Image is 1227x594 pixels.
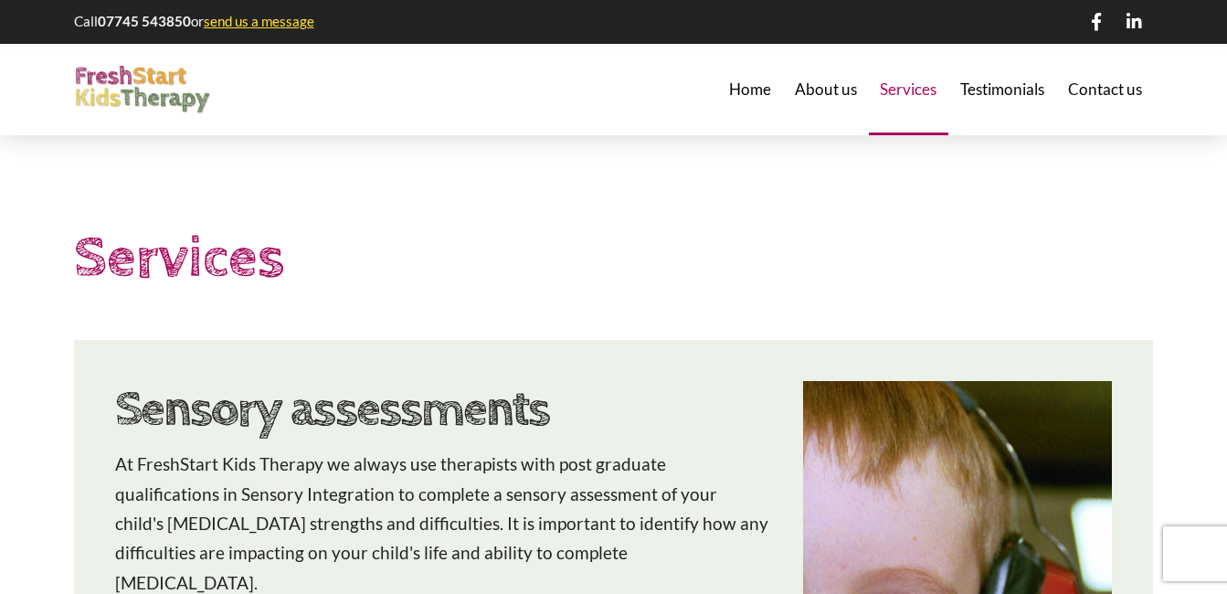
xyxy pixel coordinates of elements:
[1056,44,1154,135] a: Contact us
[783,44,869,135] a: About us
[74,12,317,31] p: Call or
[74,66,211,114] img: FreshStart Kids Therapy logo
[115,380,768,440] h2: Sensory assessments
[960,81,1044,97] span: Testimonials
[1068,81,1142,97] span: Contact us
[869,44,949,135] a: Services
[795,81,857,97] span: About us
[880,81,936,97] span: Services
[948,44,1056,135] a: Testimonials
[204,13,314,29] a: send us a message
[98,13,191,29] strong: 07745 543850
[74,217,1154,299] h1: Services
[717,44,783,135] a: Home
[729,81,771,97] span: Home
